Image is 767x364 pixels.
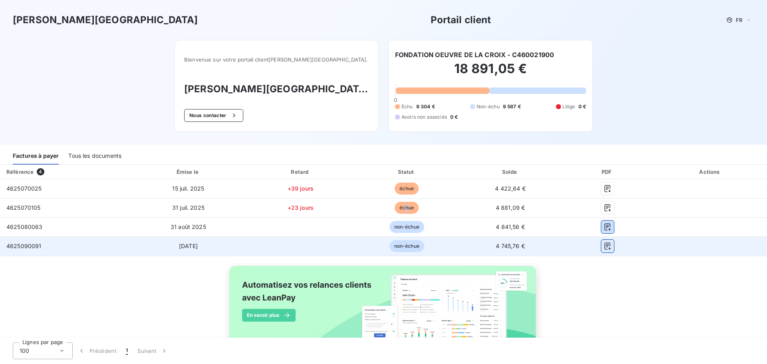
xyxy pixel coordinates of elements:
span: +39 jours [288,185,314,192]
h3: [PERSON_NAME][GEOGRAPHIC_DATA] [184,82,369,96]
span: 4 841,56 € [496,223,525,230]
span: 100 [20,347,29,355]
span: Non-échu [477,103,500,110]
h6: FONDATION OEUVRE DE LA CROIX - C460021900 [395,50,554,60]
span: 0 [394,97,397,103]
span: non-échue [389,221,424,233]
div: Référence [6,169,34,175]
div: Factures à payer [13,148,59,165]
button: Précédent [73,342,121,359]
span: 4625090091 [6,243,42,249]
h3: [PERSON_NAME][GEOGRAPHIC_DATA] [13,13,198,27]
span: [DATE] [179,243,198,249]
img: banner [222,261,545,359]
span: échue [395,202,419,214]
span: 4 [37,168,44,175]
h3: Portail client [431,13,491,27]
span: 4 745,76 € [496,243,525,249]
span: 4 422,64 € [495,185,526,192]
span: échue [395,183,419,195]
span: FR [736,17,742,23]
span: 1 [126,347,128,355]
div: Émise le [131,168,245,176]
span: non-échue [389,240,424,252]
span: Avoirs non associés [401,113,447,121]
span: 9 587 € [503,103,521,110]
button: 1 [121,342,133,359]
span: 9 304 € [416,103,435,110]
span: 31 juil. 2025 [172,204,205,211]
span: 0 € [450,113,458,121]
span: Échu [401,103,413,110]
span: 0 € [578,103,586,110]
span: 4625070105 [6,204,41,211]
button: Suivant [133,342,173,359]
span: 4625080063 [6,223,43,230]
span: 4625070025 [6,185,42,192]
div: PDF [563,168,652,176]
div: Solde [461,168,560,176]
span: 31 août 2025 [171,223,206,230]
span: 15 juil. 2025 [172,185,204,192]
h2: 18 891,05 € [395,61,586,85]
div: Retard [248,168,353,176]
div: Actions [655,168,765,176]
span: Litige [562,103,575,110]
button: Nous contacter [184,109,243,122]
div: Tous les documents [68,148,121,165]
span: 4 881,09 € [496,204,525,211]
span: Bienvenue sur votre portail client [PERSON_NAME][GEOGRAPHIC_DATA] . [184,56,369,63]
div: Statut [356,168,458,176]
span: +23 jours [288,204,314,211]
